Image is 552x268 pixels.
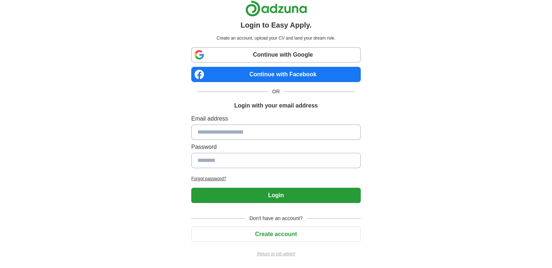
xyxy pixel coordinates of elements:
span: Don't have an account? [245,215,307,222]
button: Create account [191,227,361,242]
a: Continue with Facebook [191,67,361,82]
img: Adzuna logo [245,0,307,17]
a: Create account [191,231,361,237]
span: OR [268,88,284,96]
button: Login [191,188,361,203]
a: Return to job advert [191,251,361,257]
h1: Login with your email address [234,101,318,110]
label: Email address [191,114,361,123]
a: Continue with Google [191,47,361,62]
a: Forgot password? [191,175,361,182]
p: Create an account, upload your CV and land your dream role. [193,35,359,41]
h1: Login to Easy Apply. [241,20,312,31]
label: Password [191,143,361,151]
